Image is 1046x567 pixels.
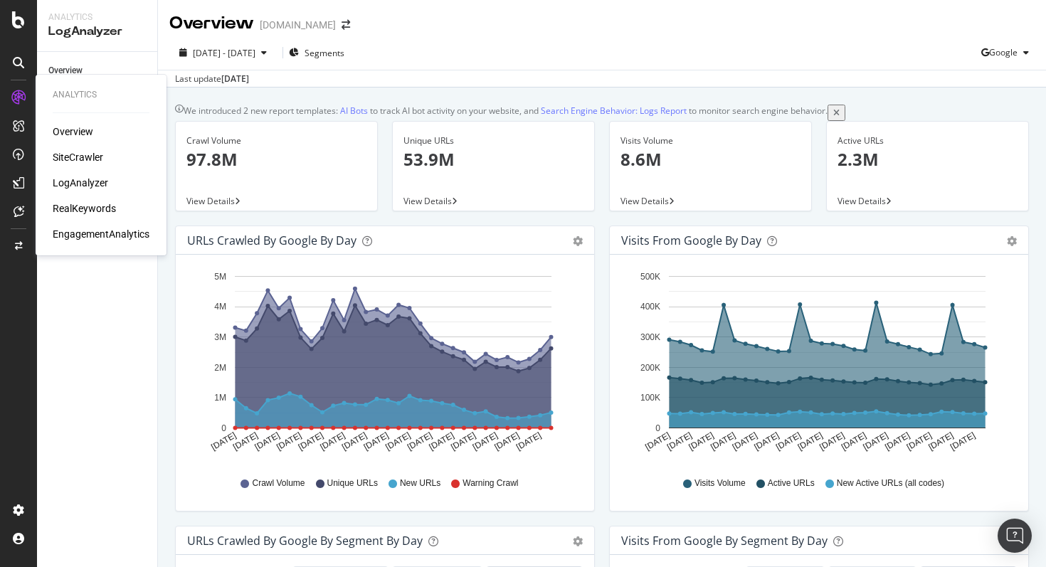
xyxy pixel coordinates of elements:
[187,233,356,248] div: URLs Crawled by Google by day
[883,430,912,452] text: [DATE]
[989,46,1018,58] span: Google
[709,430,737,452] text: [DATE]
[214,363,226,373] text: 2M
[193,47,255,59] span: [DATE] - [DATE]
[768,477,815,489] span: Active URLs
[463,477,518,489] span: Warning Crawl
[340,105,368,117] a: AI Bots
[640,332,660,342] text: 300K
[318,430,347,452] text: [DATE]
[297,430,325,452] text: [DATE]
[305,47,344,59] span: Segments
[838,147,1018,171] p: 2.3M
[640,272,660,282] text: 500K
[949,430,977,452] text: [DATE]
[214,302,226,312] text: 4M
[449,430,477,452] text: [DATE]
[221,423,226,433] text: 0
[289,41,344,64] button: Segments
[48,63,147,78] a: Overview
[48,23,146,40] div: LogAnalyzer
[665,430,694,452] text: [DATE]
[573,536,583,546] div: gear
[838,195,886,207] span: View Details
[186,195,235,207] span: View Details
[221,73,249,85] div: [DATE]
[640,302,660,312] text: 400K
[621,534,828,548] div: Visits from Google By Segment By Day
[998,519,1032,553] div: Open Intercom Messenger
[640,363,660,373] text: 200K
[926,430,955,452] text: [DATE]
[862,430,890,452] text: [DATE]
[53,201,116,216] a: RealKeywords
[403,147,583,171] p: 53.9M
[400,477,440,489] span: New URLs
[48,11,146,23] div: Analytics
[253,430,282,452] text: [DATE]
[403,195,452,207] span: View Details
[169,46,277,60] button: [DATE] - [DATE]
[175,73,249,85] div: Last update
[327,477,378,489] span: Unique URLs
[905,430,934,452] text: [DATE]
[774,430,803,452] text: [DATE]
[175,105,1029,121] div: info banner
[620,134,801,147] div: Visits Volume
[187,266,583,464] svg: A chart.
[694,477,746,489] span: Visits Volume
[492,430,521,452] text: [DATE]
[406,430,434,452] text: [DATE]
[818,430,846,452] text: [DATE]
[643,430,672,452] text: [DATE]
[838,134,1018,147] div: Active URLs
[275,430,303,452] text: [DATE]
[340,430,369,452] text: [DATE]
[184,105,828,121] div: We introduced 2 new report templates: to track AI bot activity on your website, and to monitor se...
[840,430,868,452] text: [DATE]
[214,272,226,282] text: 5M
[342,20,350,30] div: arrow-right-arrow-left
[187,534,423,548] div: URLs Crawled by Google By Segment By Day
[403,134,583,147] div: Unique URLs
[621,266,1017,464] svg: A chart.
[471,430,500,452] text: [DATE]
[186,147,366,171] p: 97.8M
[53,176,108,190] a: LogAnalyzer
[796,430,825,452] text: [DATE]
[687,430,716,452] text: [DATE]
[620,195,669,207] span: View Details
[231,430,260,452] text: [DATE]
[541,105,687,117] a: Search Engine Behavior: Logs Report
[384,430,412,452] text: [DATE]
[640,393,660,403] text: 100K
[53,227,149,241] a: EngagementAnalytics
[514,430,543,452] text: [DATE]
[828,105,845,121] button: close banner
[752,430,781,452] text: [DATE]
[169,11,254,36] div: Overview
[209,430,238,452] text: [DATE]
[428,430,456,452] text: [DATE]
[655,423,660,433] text: 0
[260,18,336,32] div: [DOMAIN_NAME]
[981,41,1035,64] button: Google
[53,124,93,139] a: Overview
[48,63,83,78] div: Overview
[620,147,801,171] p: 8.6M
[573,236,583,246] div: gear
[837,477,944,489] span: New Active URLs (all codes)
[53,150,103,164] a: SiteCrawler
[621,233,761,248] div: Visits from Google by day
[252,477,305,489] span: Crawl Volume
[186,134,366,147] div: Crawl Volume
[1007,236,1017,246] div: gear
[731,430,759,452] text: [DATE]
